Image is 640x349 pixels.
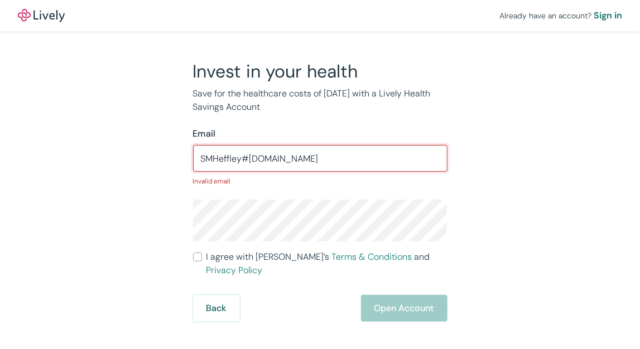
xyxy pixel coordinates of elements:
p: Save for the healthcare costs of [DATE] with a Lively Health Savings Account [193,87,447,114]
img: Lively [18,9,65,22]
button: Back [193,295,240,322]
a: Sign in [594,9,622,22]
a: Terms & Conditions [332,251,412,263]
h2: Invest in your health [193,60,447,83]
div: Already have an account? [499,9,622,22]
a: Privacy Policy [206,264,263,276]
span: I agree with [PERSON_NAME]’s and [206,250,447,277]
label: Email [193,127,216,140]
p: Invalid email [193,176,447,186]
a: LivelyLively [18,9,65,22]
